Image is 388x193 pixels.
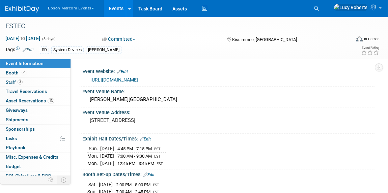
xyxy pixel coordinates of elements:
a: Edit [23,47,34,52]
td: Sat. [87,181,99,188]
td: Mon. [87,160,100,167]
span: Kissimmee, [GEOGRAPHIC_DATA] [232,37,297,42]
td: [DATE] [100,145,114,153]
span: 12:45 PM - 3:45 PM [117,161,154,166]
a: Playbook [0,143,71,152]
span: EST [154,147,161,151]
span: to [20,36,26,41]
span: Giveaways [6,107,28,113]
span: Sponsorships [6,126,35,132]
div: System Devices [51,46,84,54]
div: Event Website: [82,66,375,75]
span: EST [153,183,159,187]
img: Format-Inperson.png [356,36,363,41]
span: Asset Reservations [6,98,54,103]
a: Travel Reservations [0,87,71,96]
a: Shipments [0,115,71,124]
a: Tasks [0,134,71,143]
td: Mon. [87,153,100,160]
button: Committed [100,36,138,42]
span: Staff [6,79,23,85]
a: ROI, Objectives & ROO [0,171,71,181]
td: Personalize Event Tab Strip [45,175,57,184]
span: EST [157,162,163,166]
img: ExhibitDay [5,6,39,12]
a: Sponsorships [0,125,71,134]
span: [DATE] [DATE] [5,35,40,41]
td: [DATE] [99,181,113,188]
div: Event Venue Name: [82,87,375,95]
a: Giveaways [0,106,71,115]
div: [PERSON_NAME] [86,46,121,54]
td: Sun. [87,145,100,153]
img: Lucy Roberts [334,4,368,11]
i: Booth reservation complete [22,71,25,74]
td: [DATE] [100,160,114,167]
div: Event Rating [361,46,379,50]
a: Budget [0,162,71,171]
span: Playbook [6,145,25,150]
span: 2:00 PM - 8:00 PM [116,182,150,187]
a: Event Information [0,59,71,68]
td: [DATE] [100,153,114,160]
div: Exhibit Hall Dates/Times: [82,134,375,142]
span: 3 [18,79,23,85]
span: Event Information [6,61,44,66]
span: EST [154,154,161,159]
div: [PERSON_NAME][GEOGRAPHIC_DATA] [87,94,369,105]
div: SD [40,46,49,54]
td: Toggle Event Tabs [57,175,71,184]
span: 4:45 PM - 7:15 PM [117,146,152,151]
a: Asset Reservations13 [0,96,71,105]
span: Travel Reservations [6,89,47,94]
span: Booth [6,70,26,75]
span: Budget [6,164,21,169]
div: Event Venue Address: [82,107,375,116]
span: Shipments [6,117,28,122]
span: (3 days) [41,37,56,41]
span: Tasks [5,136,17,141]
div: Event Format [322,35,380,45]
div: FSTEC [3,20,343,32]
div: In-Person [364,36,380,41]
div: Booth Set-up Dates/Times: [82,169,375,178]
a: Edit [140,137,151,141]
span: Misc. Expenses & Credits [6,154,58,160]
pre: [STREET_ADDRESS] [90,117,197,123]
td: Tags [5,46,34,54]
a: [URL][DOMAIN_NAME] [90,77,138,83]
span: ROI, Objectives & ROO [6,173,51,179]
span: 13 [48,98,54,103]
span: 7:00 AM - 9:30 AM [117,154,152,159]
a: Edit [143,172,155,177]
a: Edit [117,69,128,74]
a: Misc. Expenses & Credits [0,153,71,162]
a: Staff3 [0,78,71,87]
a: Booth [0,68,71,77]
